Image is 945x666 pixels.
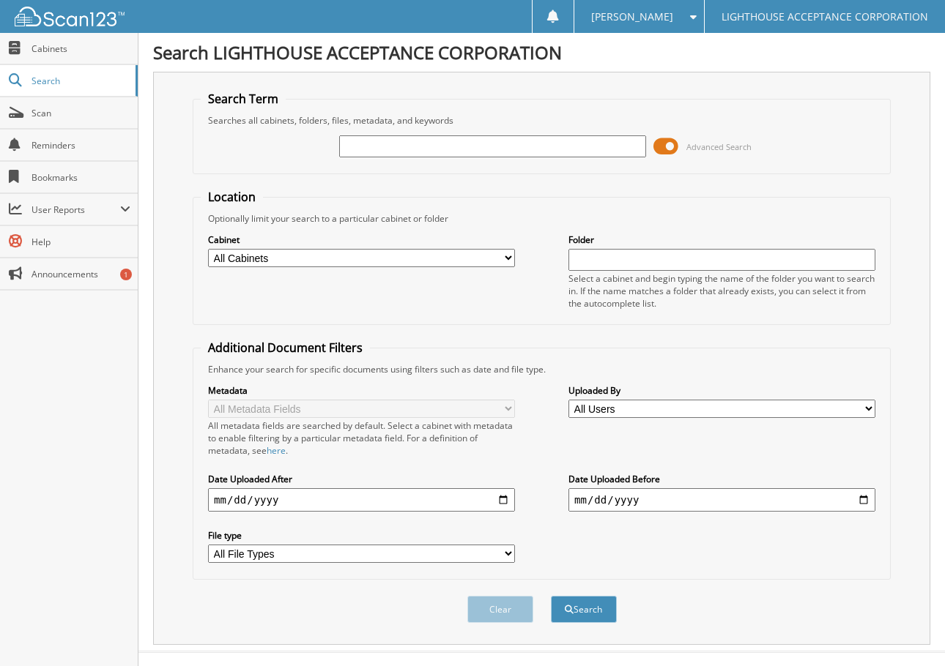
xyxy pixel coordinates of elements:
div: Optionally limit your search to a particular cabinet or folder [201,212,883,225]
button: Search [551,596,617,623]
span: Scan [31,107,130,119]
label: Folder [568,233,875,246]
h1: Search LIGHTHOUSE ACCEPTANCE CORPORATION [153,40,930,64]
input: end [568,488,875,512]
div: Select a cabinet and begin typing the name of the folder you want to search in. If the name match... [568,272,875,310]
legend: Location [201,189,263,205]
div: All metadata fields are searched by default. Select a cabinet with metadata to enable filtering b... [208,419,515,457]
img: scan123-logo-white.svg [15,7,125,26]
span: Advanced Search [686,141,752,152]
span: LIGHTHOUSE ACCEPTANCE CORPORATION [722,12,928,21]
a: here [267,444,286,457]
div: 1 [120,269,132,280]
div: Searches all cabinets, folders, files, metadata, and keywords [201,114,883,127]
label: Cabinet [208,233,515,246]
label: File type [208,529,515,542]
legend: Additional Document Filters [201,340,370,356]
label: Date Uploaded After [208,473,515,485]
span: Bookmarks [31,171,130,184]
div: Enhance your search for specific documents using filters such as date and file type. [201,363,883,375]
button: Clear [467,596,533,623]
span: User Reports [31,203,120,216]
span: Announcements [31,268,130,280]
label: Date Uploaded Before [568,473,875,485]
input: start [208,488,515,512]
span: Cabinets [31,42,130,55]
span: Reminders [31,139,130,151]
span: [PERSON_NAME] [591,12,673,21]
legend: Search Term [201,91,286,107]
span: Help [31,236,130,248]
label: Uploaded By [568,384,875,397]
label: Metadata [208,384,515,397]
span: Search [31,75,128,87]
